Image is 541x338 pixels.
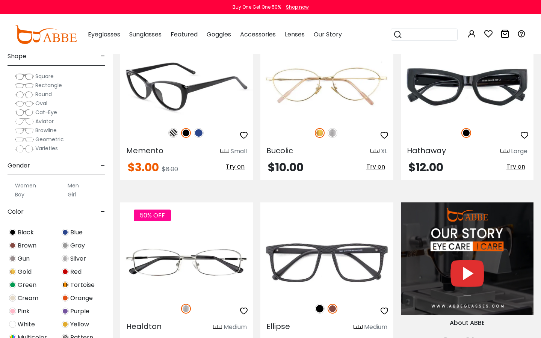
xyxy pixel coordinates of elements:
[70,267,82,276] span: Red
[18,281,36,290] span: Green
[126,145,163,156] span: Memento
[15,127,34,134] img: Browline.png
[18,241,36,250] span: Brown
[500,149,509,154] img: size ruler
[15,109,34,116] img: Cat-Eye.png
[260,229,393,296] img: Brown Ellipse - TR ,Universal Bridge Fit
[504,162,527,172] button: Try on
[62,242,69,249] img: Gray
[35,72,54,80] span: Square
[224,162,247,172] button: Try on
[120,53,253,120] img: Black Memento - Acetate ,Universal Bridge Fit
[15,82,34,89] img: Rectangle.png
[70,320,89,329] span: Yellow
[62,308,69,315] img: Purple
[511,147,527,156] div: Large
[266,321,290,332] span: Ellipse
[168,128,178,138] img: Pattern
[18,267,32,276] span: Gold
[15,100,34,107] img: Oval.png
[35,136,64,143] span: Geometric
[35,145,58,152] span: Varieties
[8,47,26,65] span: Shape
[18,228,34,237] span: Black
[35,109,57,116] span: Cat-Eye
[9,308,16,315] img: Pink
[285,30,305,39] span: Lenses
[62,294,69,302] img: Orange
[408,159,443,175] span: $12.00
[268,159,304,175] span: $10.00
[15,118,34,125] img: Aviator.png
[240,30,276,39] span: Accessories
[15,25,77,44] img: abbeglasses.com
[62,255,69,262] img: Silver
[18,254,30,263] span: Gun
[407,145,446,156] span: Hathaway
[8,157,30,175] span: Gender
[70,307,89,316] span: Purple
[213,324,222,330] img: size ruler
[207,30,231,39] span: Goggles
[328,304,337,314] img: Brown
[100,157,105,175] span: -
[226,162,245,171] span: Try on
[35,100,47,107] span: Oval
[70,228,83,237] span: Blue
[15,73,34,80] img: Square.png
[70,281,95,290] span: Tortoise
[181,128,191,138] img: Black
[231,147,247,156] div: Small
[8,203,24,221] span: Color
[286,4,309,11] div: Shop now
[18,320,35,329] span: White
[35,127,57,134] span: Browline
[62,229,69,236] img: Blue
[120,229,253,296] a: Silver Healdton - Metal ,Adjust Nose Pads
[401,53,533,120] img: Black Hathaway - Acetate ,Universal Bridge Fit
[9,242,16,249] img: Brown
[370,149,379,154] img: size ruler
[162,165,178,174] span: $6.00
[9,229,16,236] img: Black
[88,30,120,39] span: Eyeglasses
[315,304,325,314] img: Black
[315,128,325,138] img: Gold
[15,190,24,199] label: Boy
[70,254,86,263] span: Silver
[9,268,16,275] img: Gold
[364,162,387,172] button: Try on
[129,30,162,39] span: Sunglasses
[100,203,105,221] span: -
[100,47,105,65] span: -
[62,281,69,288] img: Tortoise
[381,147,387,156] div: XL
[233,4,281,11] div: Buy One Get One 50%
[9,255,16,262] img: Gun
[461,128,471,138] img: Black
[15,136,34,143] img: Geometric.png
[15,181,36,190] label: Women
[126,321,162,332] span: Healdton
[9,321,16,328] img: White
[134,210,171,221] span: 50% OFF
[35,81,62,89] span: Rectangle
[15,145,34,153] img: Varieties.png
[9,281,16,288] img: Green
[260,53,393,120] img: Gold Bucolic - Metal ,Adjust Nose Pads
[366,162,385,171] span: Try on
[364,323,387,332] div: Medium
[401,202,533,315] img: About Us
[506,162,525,171] span: Try on
[62,268,69,275] img: Red
[266,145,293,156] span: Bucolic
[401,318,533,327] div: About ABBE
[70,294,93,303] span: Orange
[354,324,363,330] img: size ruler
[18,294,38,303] span: Cream
[224,323,247,332] div: Medium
